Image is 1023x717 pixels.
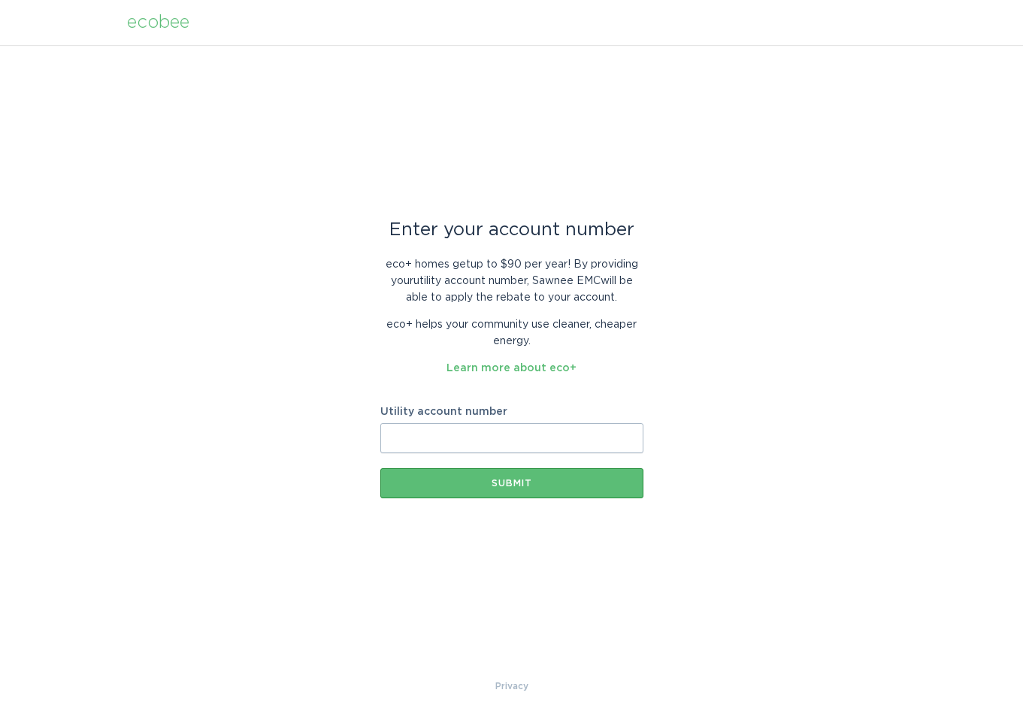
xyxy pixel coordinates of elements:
div: Submit [388,479,636,488]
div: Enter your account number [380,222,643,238]
p: eco+ homes get up to $90 per year ! By providing your utility account number , Sawnee EMC will be... [380,256,643,306]
button: Submit [380,468,643,498]
div: ecobee [127,14,189,31]
a: Privacy Policy & Terms of Use [495,678,528,694]
label: Utility account number [380,407,643,417]
p: eco+ helps your community use cleaner, cheaper energy. [380,316,643,349]
a: Learn more about eco+ [446,363,577,374]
